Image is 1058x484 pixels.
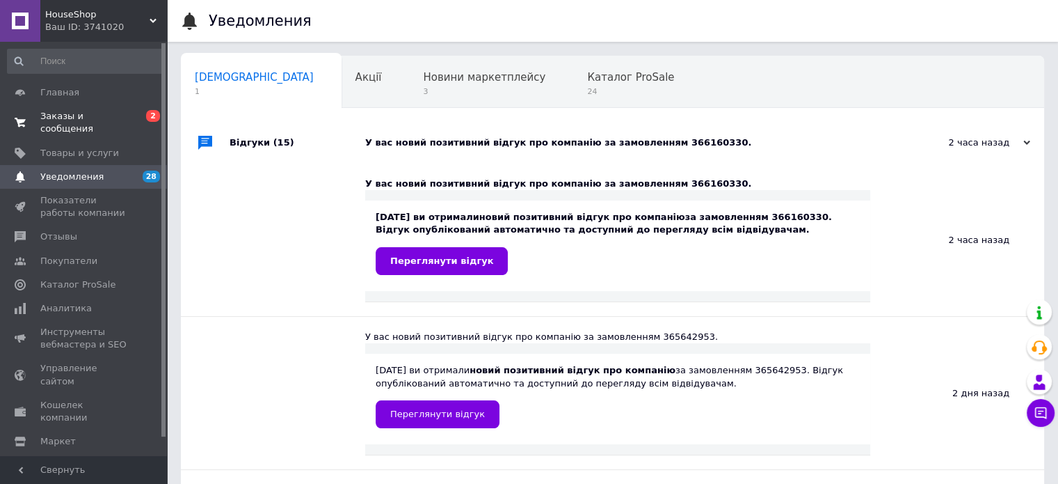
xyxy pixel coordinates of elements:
[195,86,314,97] span: 1
[587,71,674,84] span: Каталог ProSale
[40,147,119,159] span: Товары и услуги
[40,86,79,99] span: Главная
[40,362,129,387] span: Управление сайтом
[273,137,294,148] span: (15)
[376,211,860,274] div: [DATE] ви отримали за замовленням 366160330. Відгук опублікований автоматично та доступний до пер...
[376,247,508,275] a: Переглянути відгук
[479,212,685,222] b: новий позитивний відгук про компанію
[587,86,674,97] span: 24
[40,302,92,315] span: Аналитика
[376,364,860,428] div: [DATE] ви отримали за замовленням 365642953. Відгук опублікований автоматично та доступний до пер...
[1027,399,1055,427] button: Чат с покупателем
[40,435,76,448] span: Маркет
[40,279,115,291] span: Каталог ProSale
[40,255,97,267] span: Покупатели
[195,71,314,84] span: [DEMOGRAPHIC_DATA]
[7,49,164,74] input: Поиск
[209,13,312,29] h1: Уведомления
[40,326,129,351] span: Инструменты вебмастера и SEO
[40,194,129,219] span: Показатели работы компании
[390,409,485,419] span: Переглянути відгук
[365,136,891,149] div: У вас новий позитивний відгук про компанію за замовленням 366160330.
[470,365,675,375] b: новий позитивний відгук про компанію
[365,331,870,343] div: У вас новий позитивний відгук про компанію за замовленням 365642953.
[891,136,1030,149] div: 2 часа назад
[146,110,160,122] span: 2
[376,400,499,428] a: Переглянути відгук
[870,317,1044,469] div: 2 дня назад
[45,21,167,33] div: Ваш ID: 3741020
[143,171,160,182] span: 28
[365,178,870,190] div: У вас новий позитивний відгук про компанію за замовленням 366160330.
[40,110,129,135] span: Заказы и сообщения
[355,71,382,84] span: Акції
[40,231,77,243] span: Отзывы
[40,399,129,424] span: Кошелек компании
[870,164,1044,316] div: 2 часа назад
[423,86,545,97] span: 3
[230,122,365,164] div: Відгуки
[40,171,104,183] span: Уведомления
[45,8,150,21] span: HouseShop
[423,71,545,84] span: Новини маркетплейсу
[390,256,493,266] span: Переглянути відгук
